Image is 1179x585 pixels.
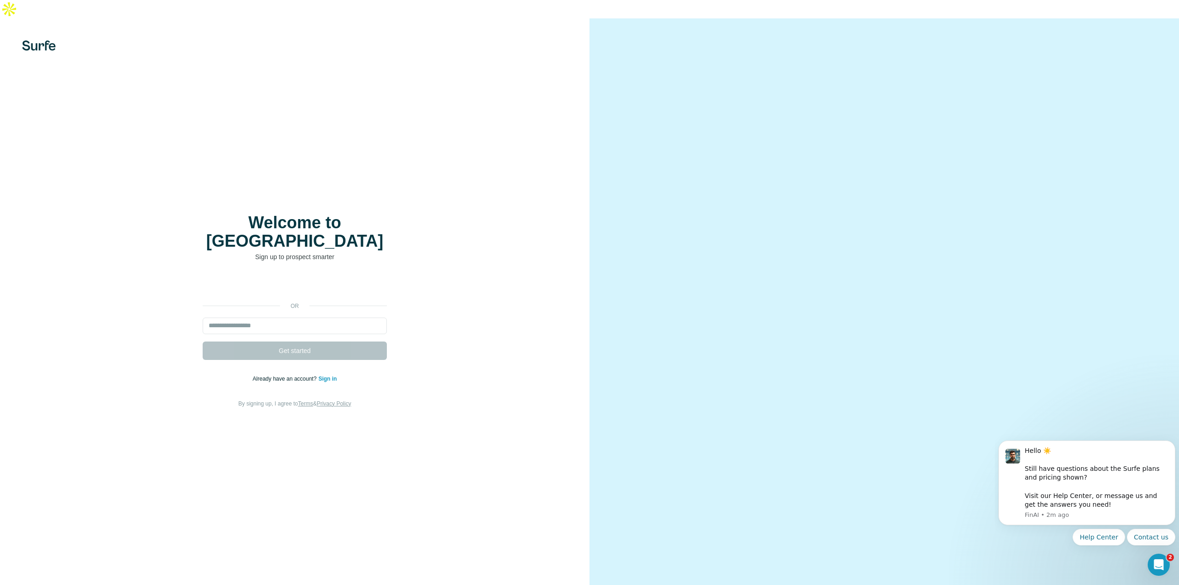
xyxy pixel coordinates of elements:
[318,376,337,382] a: Sign in
[280,302,309,310] p: or
[1167,554,1174,561] span: 2
[317,400,351,407] a: Privacy Policy
[22,41,56,51] img: Surfe's logo
[198,275,391,295] iframe: Sign in with Google Button
[995,429,1179,580] iframe: Intercom notifications message
[203,214,387,250] h1: Welcome to [GEOGRAPHIC_DATA]
[298,400,313,407] a: Terms
[1148,554,1170,576] iframe: Intercom live chat
[239,400,351,407] span: By signing up, I agree to &
[253,376,319,382] span: Already have an account?
[203,252,387,261] p: Sign up to prospect smarter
